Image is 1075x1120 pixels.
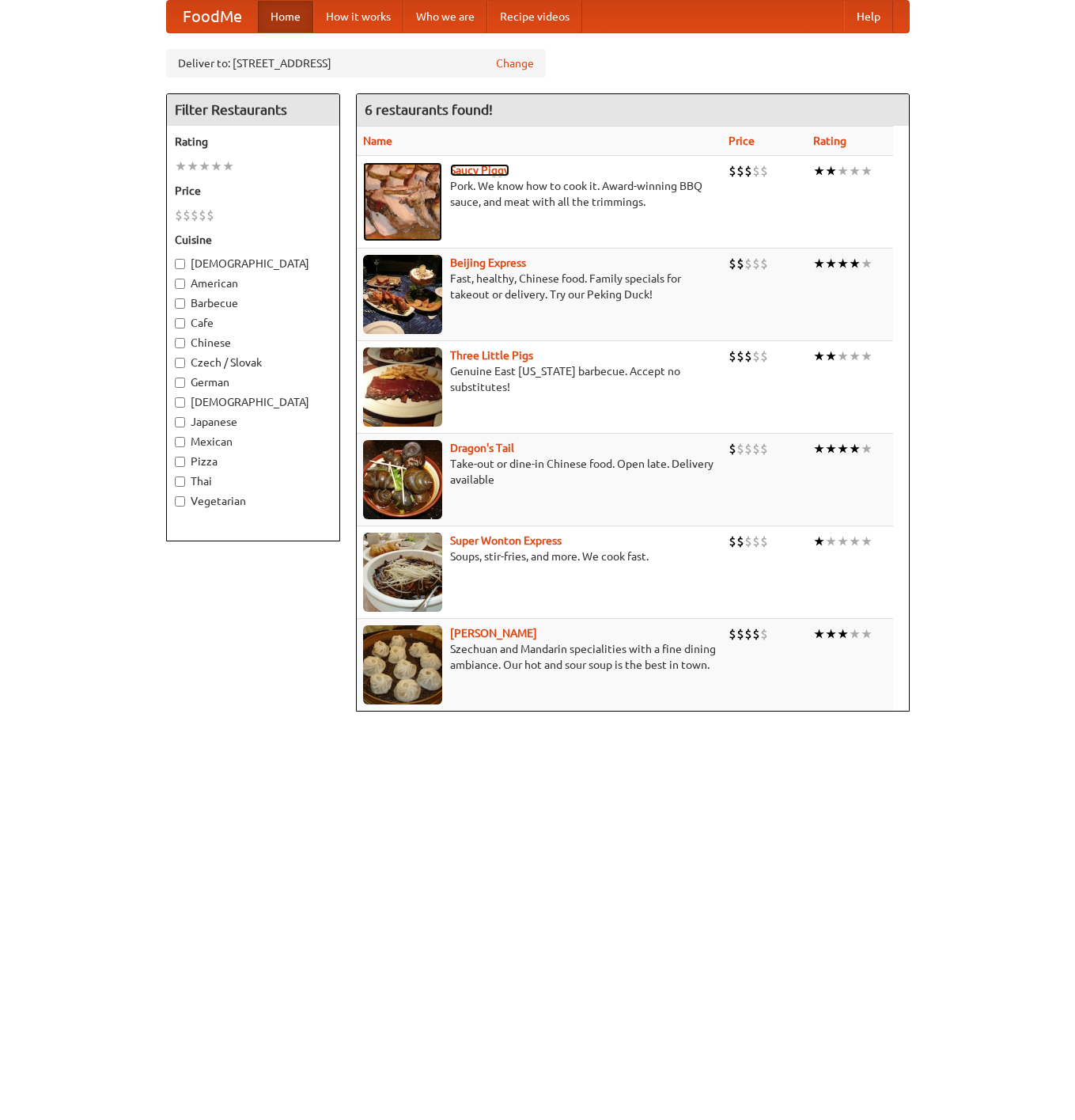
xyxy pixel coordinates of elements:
a: Rating [813,135,846,147]
li: ★ [825,533,837,550]
ng-pluralize: 6 restaurants found! [365,102,493,117]
img: shandong.jpg [363,625,442,704]
li: $ [191,207,199,224]
img: beijing.jpg [363,255,442,334]
li: $ [760,255,768,272]
li: ★ [199,158,210,175]
li: ★ [849,440,861,457]
h5: Cuisine [175,232,331,248]
li: $ [744,533,752,550]
li: $ [729,162,736,180]
input: Pizza [175,457,185,467]
li: ★ [849,162,861,180]
li: ★ [849,255,861,272]
label: [DEMOGRAPHIC_DATA] [175,394,331,410]
li: $ [744,255,752,272]
a: Help [844,1,893,32]
input: Thai [175,476,185,487]
p: Pork. We know how to cook it. Award-winning BBQ sauce, and meat with all the trimmings. [363,178,717,210]
a: Price [729,135,755,147]
li: ★ [849,347,861,365]
label: Czech / Slovak [175,355,331,370]
li: ★ [813,440,825,457]
li: ★ [813,625,825,643]
li: ★ [837,440,849,457]
a: How it works [313,1,403,32]
a: Saucy Piggy [450,164,509,177]
input: [DEMOGRAPHIC_DATA] [175,259,185,269]
li: $ [183,207,191,224]
li: ★ [849,625,861,643]
li: ★ [813,162,825,180]
a: [PERSON_NAME] [450,627,537,640]
h5: Rating [175,134,331,150]
li: ★ [849,533,861,550]
li: ★ [825,347,837,365]
a: Super Wonton Express [450,534,562,547]
li: ★ [222,158,234,175]
li: ★ [861,347,872,365]
li: $ [729,625,736,643]
li: $ [760,533,768,550]
input: Cafe [175,318,185,328]
p: Take-out or dine-in Chinese food. Open late. Delivery available [363,456,717,488]
label: [DEMOGRAPHIC_DATA] [175,256,331,271]
li: ★ [825,440,837,457]
li: $ [760,347,768,365]
a: Who we are [403,1,487,32]
p: Soups, stir-fries, and more. We cook fast. [363,549,717,564]
input: [DEMOGRAPHIC_DATA] [175,397,185,408]
input: Chinese [175,338,185,348]
a: Dragon's Tail [450,442,514,454]
a: Beijing Express [450,256,526,269]
label: Vegetarian [175,493,331,509]
img: littlepigs.jpg [363,347,442,427]
a: Change [496,55,534,71]
li: ★ [837,162,849,180]
label: Chinese [175,335,331,351]
h5: Price [175,183,331,199]
label: German [175,374,331,390]
li: $ [175,207,183,224]
label: Mexican [175,434,331,450]
li: $ [752,533,760,550]
li: $ [760,440,768,457]
li: $ [744,347,752,365]
li: $ [760,625,768,643]
li: ★ [813,533,825,550]
li: ★ [825,255,837,272]
label: Japanese [175,414,331,430]
label: Barbecue [175,295,331,311]
li: $ [736,347,744,365]
li: ★ [825,625,837,643]
img: saucy.jpg [363,162,442,241]
li: $ [760,162,768,180]
li: $ [752,162,760,180]
a: Home [258,1,313,32]
label: American [175,275,331,291]
li: $ [752,255,760,272]
a: FoodMe [167,1,258,32]
li: $ [729,440,736,457]
li: ★ [861,625,872,643]
li: $ [752,625,760,643]
li: ★ [837,347,849,365]
label: Pizza [175,454,331,469]
li: $ [729,533,736,550]
li: $ [744,162,752,180]
input: German [175,378,185,388]
li: ★ [187,158,199,175]
input: American [175,279,185,289]
li: $ [736,440,744,457]
p: Genuine East [US_STATE] barbecue. Accept no substitutes! [363,363,717,395]
li: ★ [837,625,849,643]
li: ★ [813,347,825,365]
input: Japanese [175,417,185,427]
a: Three Little Pigs [450,349,533,362]
a: Recipe videos [487,1,582,32]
